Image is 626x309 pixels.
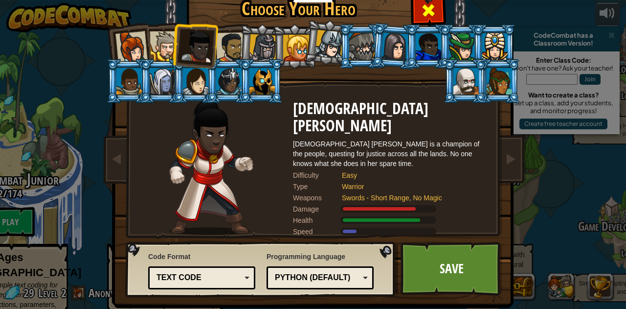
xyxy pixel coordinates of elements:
div: Health [293,215,342,225]
span: Code Format [148,252,255,261]
li: Arryn Stonewall [106,59,150,103]
div: [DEMOGRAPHIC_DATA] [PERSON_NAME] is a champion of the people, questing for justice across all the... [293,139,489,168]
div: Weapons [293,193,342,203]
div: Damage [293,204,342,214]
div: Deals 120% of listed Warrior weapon damage. [293,204,489,214]
h2: [DEMOGRAPHIC_DATA] [PERSON_NAME] [293,100,489,134]
a: Save [401,242,503,296]
div: Text code [156,272,241,284]
li: Senick Steelclaw [339,24,383,69]
li: Amara Arrowhead [238,23,285,70]
div: Moves at 6 meters per second. [293,227,489,237]
div: Difficulty [293,170,342,180]
li: Lady Ida Justheart [171,21,219,69]
li: Ritic the Cold [239,59,283,103]
li: Zana Woodheart [476,59,520,103]
li: Miss Hushbaum [272,24,316,69]
img: language-selector-background.png [125,242,398,298]
li: Gordon the Stalwart [405,24,449,69]
li: Nalfar Cryptor [139,59,183,103]
li: Okar Stompfoot [443,59,487,103]
div: Type [293,182,342,191]
li: Alejandro the Duelist [205,24,250,69]
li: Captain Anya Weston [104,22,152,70]
div: Swords - Short Range, No Magic [342,193,479,203]
div: Warrior [342,182,479,191]
div: Gains 140% of listed Warrior armor health. [293,215,489,225]
div: Easy [342,170,479,180]
li: Sir Tharin Thunderfist [139,23,183,67]
li: Illia Shieldsmith [173,59,217,103]
div: Speed [293,227,342,237]
div: Python (Default) [275,272,359,284]
li: Usara Master Wizard [206,59,250,103]
li: Omarn Brewstone [371,23,418,70]
img: champion-pose.png [169,100,253,235]
span: Programming Language [267,252,374,261]
li: Hattori Hanzō [303,18,352,67]
li: Naria of the Leaf [439,24,483,69]
li: Pender Spellbane [472,24,516,69]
